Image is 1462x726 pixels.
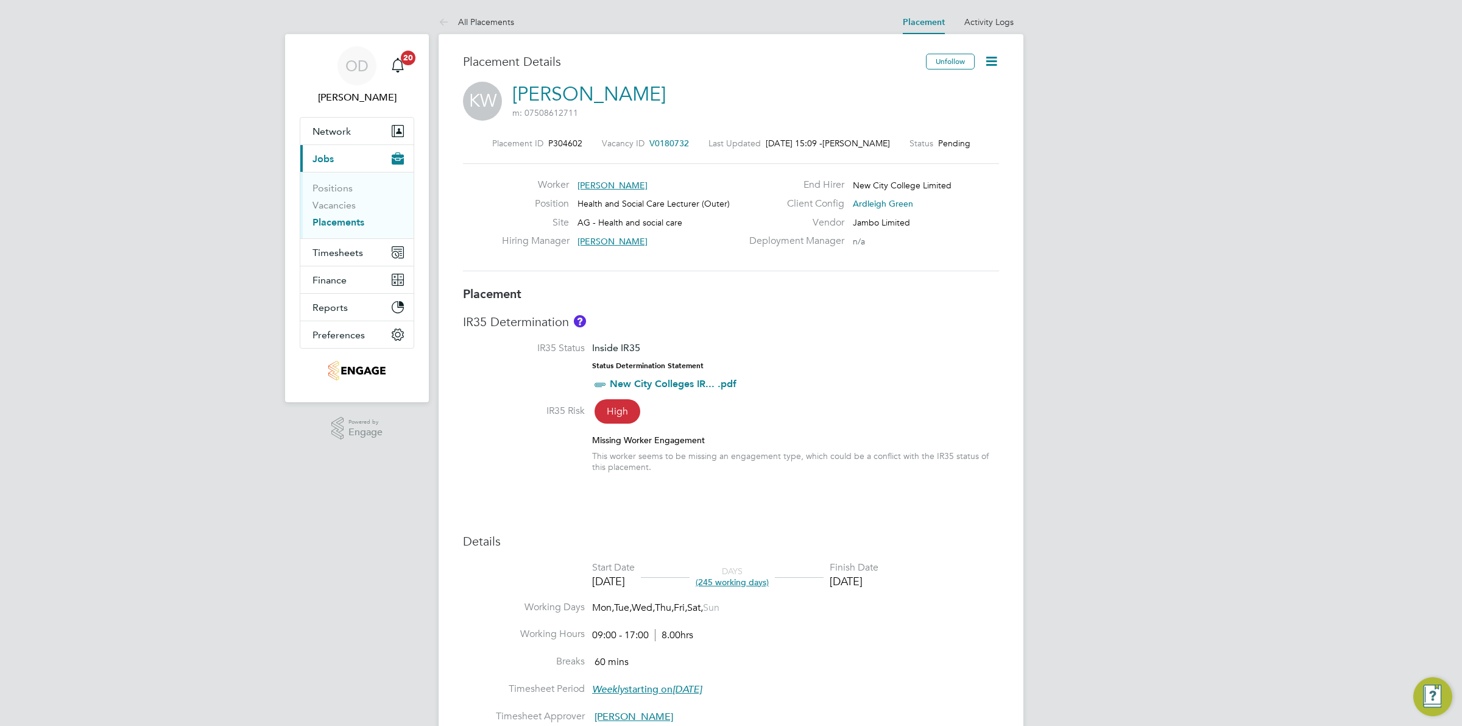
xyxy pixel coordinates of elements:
[592,574,635,588] div: [DATE]
[313,216,364,228] a: Placements
[655,602,674,614] span: Thu,
[964,16,1014,27] a: Activity Logs
[463,533,999,549] h3: Details
[853,198,913,209] span: Ardleigh Green
[328,361,385,380] img: jambo-logo-retina.png
[300,266,414,293] button: Finance
[331,417,383,440] a: Powered byEngage
[696,577,769,588] span: (245 working days)
[592,561,635,574] div: Start Date
[938,138,970,149] span: Pending
[313,153,334,165] span: Jobs
[502,216,569,229] label: Site
[592,683,702,696] span: starting on
[285,34,429,402] nav: Main navigation
[592,342,640,354] span: Inside IR35
[708,138,761,149] label: Last Updated
[595,656,629,668] span: 60 mins
[348,427,383,438] span: Engage
[463,655,585,668] label: Breaks
[512,82,666,106] a: [PERSON_NAME]
[614,602,632,614] span: Tue,
[463,314,999,330] h3: IR35 Determination
[822,138,890,149] span: [PERSON_NAME]
[313,302,348,313] span: Reports
[463,342,585,355] label: IR35 Status
[577,180,648,191] span: [PERSON_NAME]
[548,138,582,149] span: P304602
[674,602,687,614] span: Fri,
[502,179,569,191] label: Worker
[574,315,586,327] button: About IR35
[300,321,414,348] button: Preferences
[313,247,363,258] span: Timesheets
[592,450,999,472] div: This worker seems to be missing an engagement type, which could be a conflict with the IR35 statu...
[649,138,689,149] span: V0180732
[386,46,410,85] a: 20
[313,199,356,211] a: Vacancies
[512,107,578,118] span: m: 07508612711
[313,182,353,194] a: Positions
[926,54,975,69] button: Unfollow
[766,138,822,149] span: [DATE] 15:09 -
[673,683,702,696] em: [DATE]
[313,274,347,286] span: Finance
[300,294,414,321] button: Reports
[742,216,844,229] label: Vendor
[463,82,502,121] span: KW
[853,217,910,228] span: Jambo Limited
[463,54,917,69] h3: Placement Details
[300,239,414,266] button: Timesheets
[595,399,640,424] span: High
[313,329,365,341] span: Preferences
[909,138,933,149] label: Status
[592,683,624,696] em: Weekly
[463,405,585,418] label: IR35 Risk
[742,235,844,247] label: Deployment Manager
[300,361,414,380] a: Go to home page
[492,138,543,149] label: Placement ID
[592,602,614,614] span: Mon,
[742,198,844,210] label: Client Config
[401,51,415,65] span: 20
[610,378,736,390] a: New City Colleges IR... .pdf
[463,710,585,723] label: Timesheet Approver
[592,361,704,370] strong: Status Determination Statement
[830,561,878,574] div: Finish Date
[690,566,775,588] div: DAYS
[830,574,878,588] div: [DATE]
[300,90,414,105] span: Ollie Dart
[502,198,569,210] label: Position
[1413,677,1452,716] button: Engage Resource Center
[602,138,644,149] label: Vacancy ID
[903,17,945,27] a: Placement
[463,628,585,641] label: Working Hours
[577,236,648,247] span: [PERSON_NAME]
[463,601,585,614] label: Working Days
[300,172,414,238] div: Jobs
[703,602,719,614] span: Sun
[300,118,414,144] button: Network
[577,217,682,228] span: AG - Health and social care
[853,236,865,247] span: n/a
[742,179,844,191] label: End Hirer
[655,629,693,641] span: 8.00hrs
[577,198,730,209] span: Health and Social Care Lecturer (Outer)
[345,58,369,74] span: OD
[632,602,655,614] span: Wed,
[502,235,569,247] label: Hiring Manager
[592,629,693,642] div: 09:00 - 17:00
[592,435,999,446] div: Missing Worker Engagement
[300,145,414,172] button: Jobs
[463,683,585,696] label: Timesheet Period
[313,126,351,137] span: Network
[595,711,673,723] span: [PERSON_NAME]
[348,417,383,427] span: Powered by
[853,180,952,191] span: New City College Limited
[687,602,703,614] span: Sat,
[439,16,514,27] a: All Placements
[300,46,414,105] a: OD[PERSON_NAME]
[463,286,521,301] b: Placement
